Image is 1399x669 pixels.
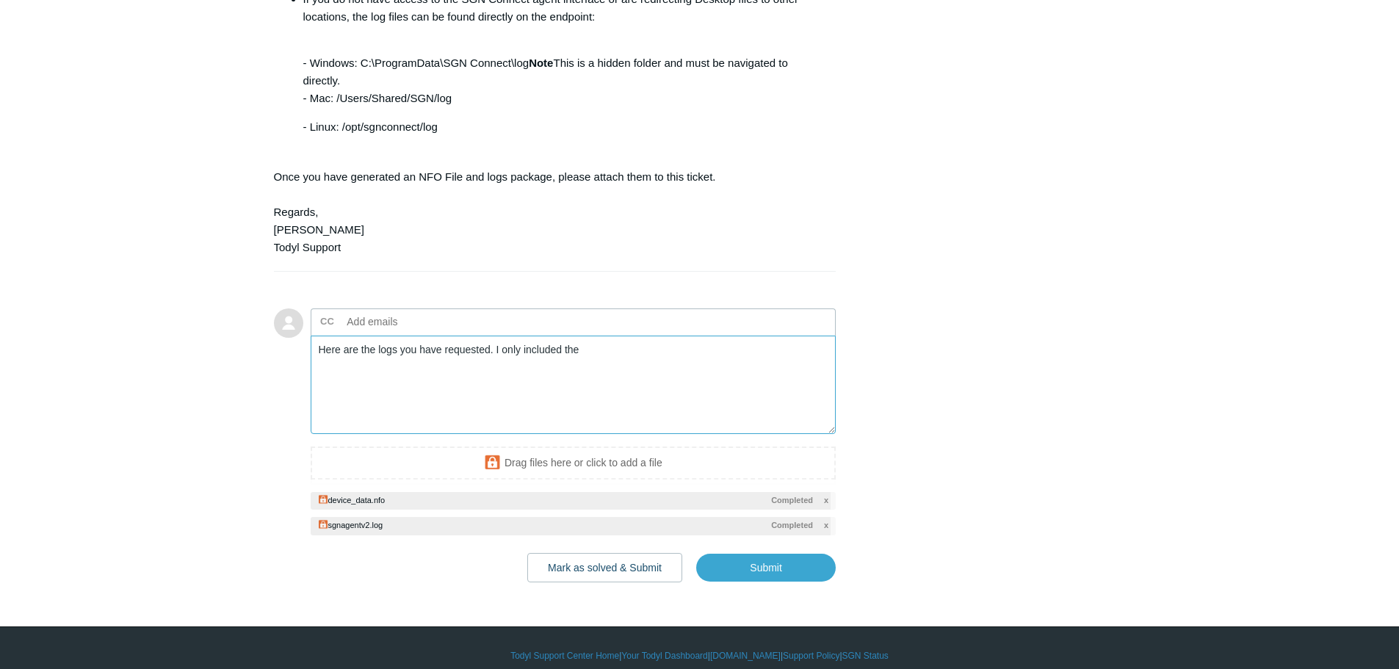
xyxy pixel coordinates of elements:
input: Add emails [341,311,499,333]
span: Completed [771,494,813,507]
input: Submit [696,554,836,582]
a: Todyl Support Center Home [510,649,619,662]
textarea: Add your reply [311,336,836,435]
a: SGN Status [842,649,889,662]
span: x [824,519,828,532]
span: Completed [771,519,813,532]
label: CC [320,311,334,333]
strong: Note [529,57,553,69]
a: [DOMAIN_NAME] [710,649,781,662]
p: - Windows: C:\ProgramData\SGN Connect\log This is a hidden folder and must be navigated to direct... [303,37,822,107]
a: Your Todyl Dashboard [621,649,707,662]
span: x [824,494,828,507]
p: - Linux: /opt/sgnconnect/log [303,118,822,136]
a: Support Policy [783,649,839,662]
div: | | | | [274,649,1126,662]
button: Mark as solved & Submit [527,553,682,582]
